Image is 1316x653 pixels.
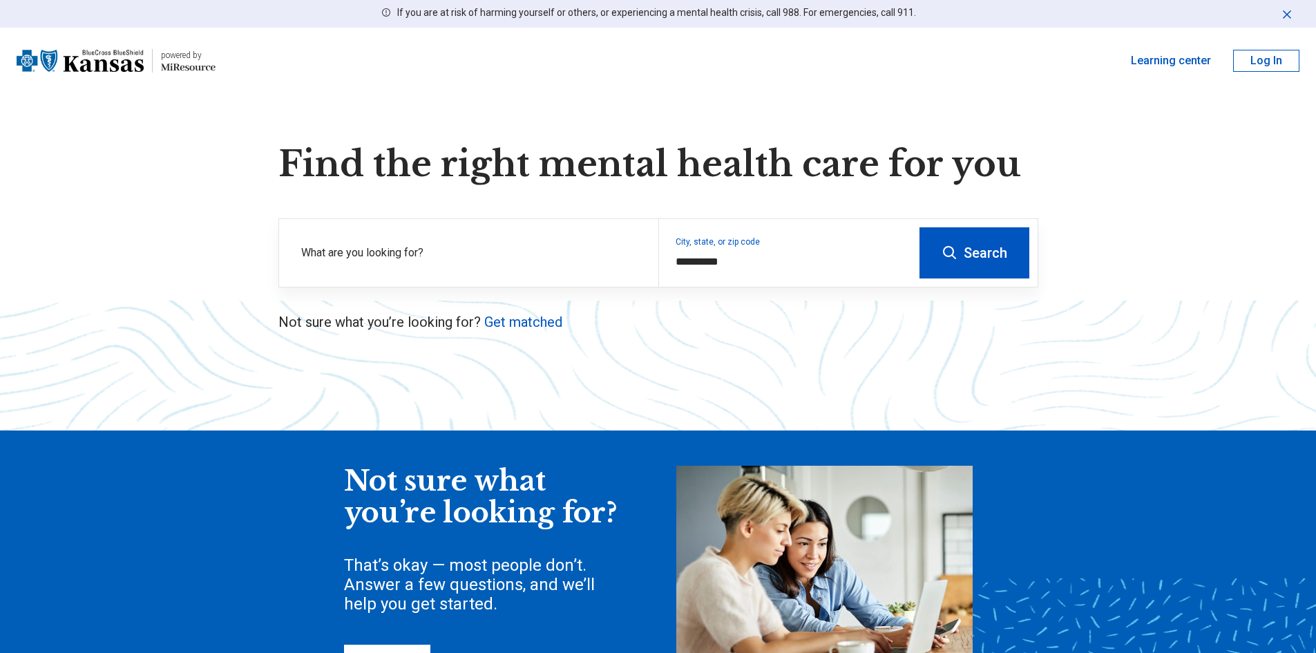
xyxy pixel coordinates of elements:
button: Dismiss [1280,6,1294,22]
p: Not sure what you’re looking for? [278,312,1038,332]
div: powered by [161,49,216,61]
a: Blue Cross Blue Shield Kansaspowered by [17,44,216,77]
img: Blue Cross Blue Shield Kansas [17,44,144,77]
div: Not sure what you’re looking for? [344,466,620,529]
div: That’s okay — most people don’t. Answer a few questions, and we’ll help you get started. [344,556,620,614]
h1: Find the right mental health care for you [278,144,1038,185]
label: What are you looking for? [301,245,642,261]
p: If you are at risk of harming yourself or others, or experiencing a mental health crisis, call 98... [397,6,916,20]
button: Search [919,227,1029,278]
a: Learning center [1131,53,1211,69]
a: Get matched [484,314,562,330]
button: Log In [1233,50,1299,72]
